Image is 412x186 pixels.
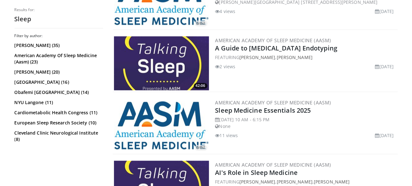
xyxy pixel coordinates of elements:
a: AI's Role in Sleep Medicine [215,169,298,177]
li: 11 views [215,132,238,139]
h3: Filter by author: [15,34,103,39]
small: EVENT [197,22,206,26]
a: American Academy of Sleep Medicine (AASM) [215,162,331,168]
a: Obafemi [GEOGRAPHIC_DATA] (14) [15,90,102,96]
div: FEATURING , , [215,179,396,185]
a: [PERSON_NAME] [277,55,313,61]
li: [DATE] [375,63,394,70]
a: [GEOGRAPHIC_DATA] (16) [15,79,102,86]
a: NYU Langone (11) [15,100,102,106]
span: 42:06 [194,83,207,89]
a: [PERSON_NAME] [239,55,275,61]
a: [PERSON_NAME] (20) [15,69,102,76]
a: Cleveland Clinic Neurological Institute (8) [15,130,102,143]
li: [DATE] [375,8,394,15]
a: [PERSON_NAME] (35) [15,43,102,49]
h2: Sleep [15,15,103,23]
a: Sleep Medicine Essentials 2025 [215,106,311,115]
div: [DATE] 10 AM - 6:15 PM None [215,116,396,130]
img: 5caff88d-2211-44ad-ba47-a9dfda6c8ce0.300x170_q85_crop-smart_upscale.jpg [114,37,209,90]
li: 4 views [215,8,236,15]
div: FEATURING , [215,54,396,61]
a: [PERSON_NAME] [239,179,275,185]
a: 42:06 [114,37,209,90]
img: cfbe6829-7384-4152-9e0d-e1d82b4d156d.jpg.300x170_q85_autocrop_double_scale_upscale_version-0.2.jpg [114,102,209,150]
a: American Academy of Sleep Medicine (AASM) [215,37,331,44]
a: Cardiometabolic Health Congress (11) [15,110,102,116]
p: Results for: [15,7,103,12]
a: American Academy of Sleep Medicine (AASM) [215,100,331,106]
a: A Guide to [MEDICAL_DATA] Endotyping [215,44,338,53]
li: [DATE] [375,132,394,139]
small: EVENT [197,146,206,150]
a: EVENT [114,102,209,150]
a: American Academy Of Sleep Medicine (Aasm) (23) [15,53,102,65]
li: 2 views [215,63,236,70]
a: [PERSON_NAME] [314,179,350,185]
a: [PERSON_NAME] [277,179,313,185]
a: European Sleep Research Society (10) [15,120,102,126]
